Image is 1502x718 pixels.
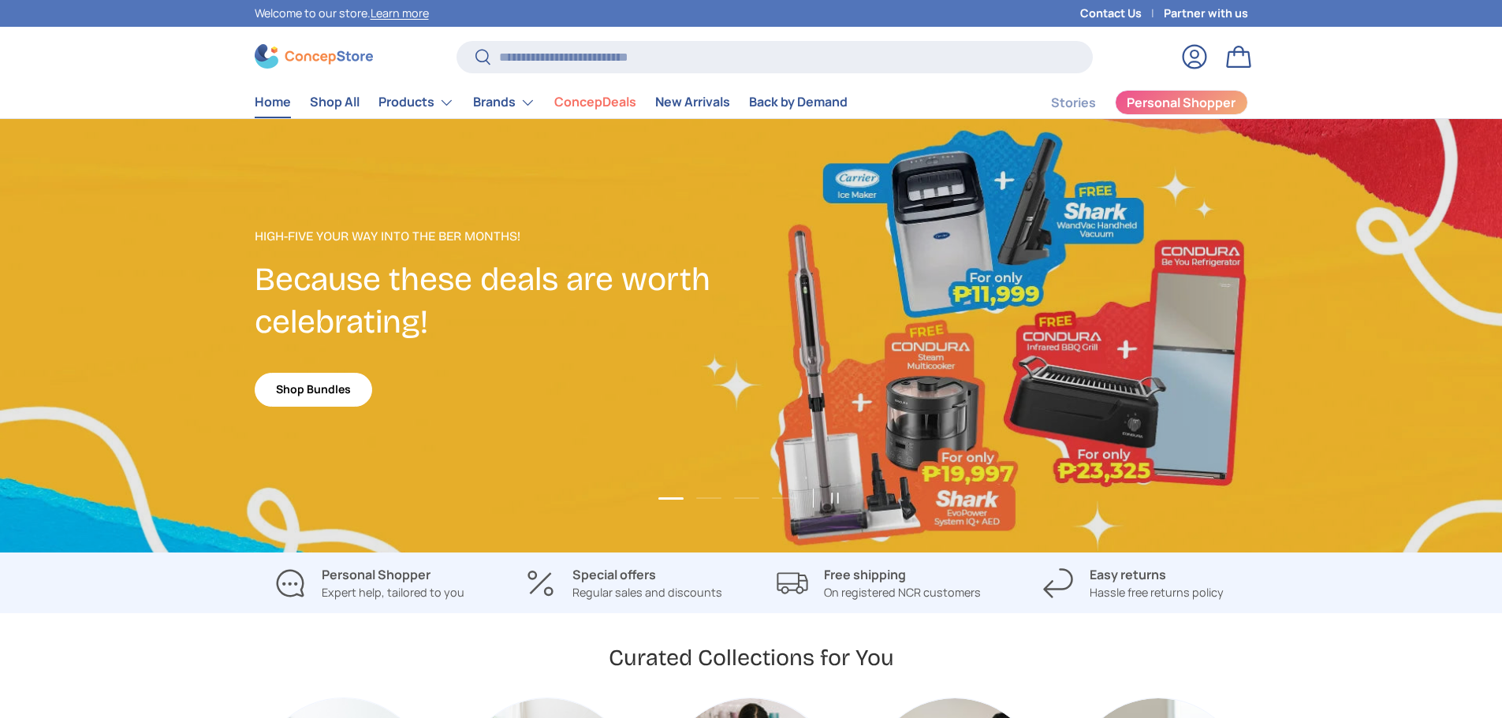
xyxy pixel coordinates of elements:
a: ConcepDeals [554,87,636,117]
a: Contact Us [1080,5,1164,22]
a: Learn more [371,6,429,20]
img: ConcepStore [255,44,373,69]
strong: Easy returns [1090,566,1166,583]
a: Free shipping On registered NCR customers [764,565,993,601]
p: Welcome to our store. [255,5,429,22]
summary: Brands [464,87,545,118]
p: Expert help, tailored to you [322,584,464,601]
strong: Free shipping [824,566,906,583]
a: Brands [473,87,535,118]
p: Regular sales and discounts [572,584,722,601]
a: Special offers Regular sales and discounts [509,565,739,601]
a: Stories [1051,87,1096,118]
span: Personal Shopper [1127,96,1236,109]
nav: Secondary [1013,87,1248,118]
a: New Arrivals [655,87,730,117]
a: Products [378,87,454,118]
a: Personal Shopper [1115,90,1248,115]
a: Shop All [310,87,360,117]
a: Partner with us [1164,5,1248,22]
strong: Special offers [572,566,656,583]
p: Hassle free returns policy [1090,584,1224,601]
nav: Primary [255,87,848,118]
p: On registered NCR customers [824,584,981,601]
a: Personal Shopper Expert help, tailored to you [255,565,484,601]
h2: Curated Collections for You [609,643,894,672]
p: High-Five Your Way Into the Ber Months! [255,227,751,246]
strong: Personal Shopper [322,566,430,583]
h2: Because these deals are worth celebrating! [255,259,751,344]
summary: Products [369,87,464,118]
a: Home [255,87,291,117]
a: Shop Bundles [255,373,372,407]
a: Easy returns Hassle free returns policy [1019,565,1248,601]
a: Back by Demand [749,87,848,117]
